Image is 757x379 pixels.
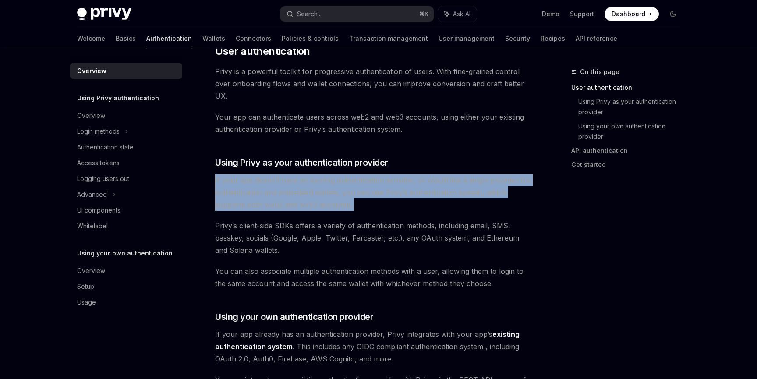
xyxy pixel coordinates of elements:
[666,7,680,21] button: Toggle dark mode
[576,28,617,49] a: API reference
[505,28,530,49] a: Security
[70,218,182,234] a: Whitelabel
[215,311,373,323] span: Using your own authentication provider
[571,81,687,95] a: User authentication
[215,220,531,256] span: Privy’s client-side SDKs offers a variety of authentication methods, including email, SMS, passke...
[215,111,531,135] span: Your app can authenticate users across web2 and web3 accounts, using either your existing authent...
[70,63,182,79] a: Overview
[70,155,182,171] a: Access tokens
[202,28,225,49] a: Wallets
[438,6,477,22] button: Ask AI
[215,44,310,58] span: User authentication
[578,95,687,119] a: Using Privy as your authentication provider
[282,28,339,49] a: Policies & controls
[77,93,159,103] h5: Using Privy authentication
[77,221,108,231] div: Whitelabel
[116,28,136,49] a: Basics
[605,7,659,21] a: Dashboard
[419,11,428,18] span: ⌘ K
[77,248,173,259] h5: Using your own authentication
[70,202,182,218] a: UI components
[77,189,107,200] div: Advanced
[580,67,619,77] span: On this page
[77,297,96,308] div: Usage
[77,174,129,184] div: Logging users out
[297,9,322,19] div: Search...
[70,108,182,124] a: Overview
[215,156,388,169] span: Using Privy as your authentication provider
[77,281,94,292] div: Setup
[236,28,271,49] a: Connectors
[70,294,182,310] a: Usage
[77,205,120,216] div: UI components
[77,66,106,76] div: Overview
[77,110,105,121] div: Overview
[215,328,531,365] span: If your app already has an authentication provider, Privy integrates with your app’s . This inclu...
[578,119,687,144] a: Using your own authentication provider
[612,10,645,18] span: Dashboard
[70,263,182,279] a: Overview
[453,10,470,18] span: Ask AI
[570,10,594,18] a: Support
[349,28,428,49] a: Transaction management
[215,265,531,290] span: You can also associate multiple authentication methods with a user, allowing them to login to the...
[70,279,182,294] a: Setup
[77,28,105,49] a: Welcome
[541,28,565,49] a: Recipes
[146,28,192,49] a: Authentication
[215,174,531,211] span: If your app doesn’t have an existing authentication provider, or would like a single provider for...
[77,266,105,276] div: Overview
[571,144,687,158] a: API authentication
[542,10,559,18] a: Demo
[70,171,182,187] a: Logging users out
[280,6,434,22] button: Search...⌘K
[77,126,120,137] div: Login methods
[215,65,531,102] span: Privy is a powerful toolkit for progressive authentication of users. With fine-grained control ov...
[77,142,134,152] div: Authentication state
[77,8,131,20] img: dark logo
[439,28,495,49] a: User management
[70,139,182,155] a: Authentication state
[77,158,120,168] div: Access tokens
[571,158,687,172] a: Get started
